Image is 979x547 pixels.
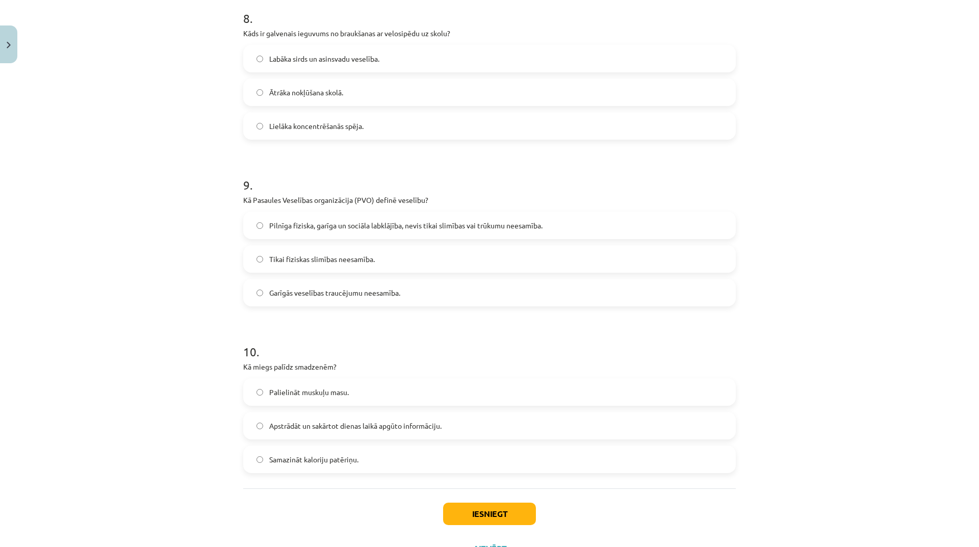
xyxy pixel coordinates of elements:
button: Iesniegt [443,503,536,525]
input: Ātrāka nokļūšana skolā. [256,89,263,96]
input: Palielināt muskuļu masu. [256,389,263,396]
input: Apstrādāt un sakārtot dienas laikā apgūto informāciju. [256,423,263,429]
input: Pilnīga fiziska, garīga un sociāla labklājība, nevis tikai slimības vai trūkumu neesamība. [256,222,263,229]
span: Labāka sirds un asinsvadu veselība. [269,54,379,64]
span: Apstrādāt un sakārtot dienas laikā apgūto informāciju. [269,421,442,431]
span: Samazināt kaloriju patēriņu. [269,454,358,465]
p: Kāds ir galvenais ieguvums no braukšanas ar velosipēdu uz skolu? [243,28,736,39]
h1: 9 . [243,160,736,192]
input: Labāka sirds un asinsvadu veselība. [256,56,263,62]
p: Kā miegs palīdz smadzenēm? [243,361,736,372]
span: Ātrāka nokļūšana skolā. [269,87,343,98]
h1: 10 . [243,327,736,358]
img: icon-close-lesson-0947bae3869378f0d4975bcd49f059093ad1ed9edebbc8119c70593378902aed.svg [7,42,11,48]
span: Garīgās veselības traucējumu neesamība. [269,288,400,298]
span: Lielāka koncentrēšanās spēja. [269,121,364,132]
input: Garīgās veselības traucējumu neesamība. [256,290,263,296]
input: Lielāka koncentrēšanās spēja. [256,123,263,129]
input: Tikai fiziskas slimības neesamība. [256,256,263,263]
span: Palielināt muskuļu masu. [269,387,349,398]
input: Samazināt kaloriju patēriņu. [256,456,263,463]
span: Tikai fiziskas slimības neesamība. [269,254,375,265]
p: Kā Pasaules Veselības organizācija (PVO) definē veselību? [243,195,736,205]
span: Pilnīga fiziska, garīga un sociāla labklājība, nevis tikai slimības vai trūkumu neesamība. [269,220,543,231]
